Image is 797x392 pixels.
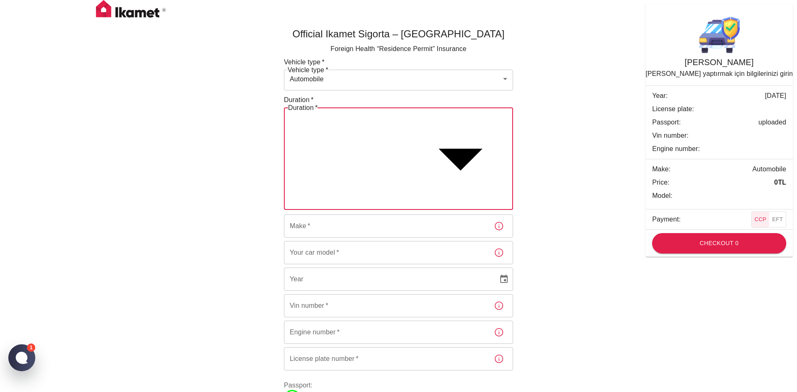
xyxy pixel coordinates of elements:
button: EFT [769,212,786,227]
p: [PERSON_NAME] yaptırmak için bilgilerinizi girin [645,69,793,79]
p: 0 TL [774,178,786,187]
span: License plate: [652,104,773,114]
span: Payment: [652,214,773,224]
span: Year: [652,91,773,101]
span: Engine number: [652,144,773,154]
span: Make: [652,164,773,174]
p: Automobile [752,164,786,174]
p: [DATE] [765,91,786,101]
p: Foreign Health “Residence Permit” Insurance [284,44,513,54]
span: Price: [652,178,773,187]
button: Choose date [496,271,512,287]
button: Checkout 0 [652,233,786,253]
label: Passport: [284,380,513,390]
p: uploaded [758,117,786,127]
label: Vehicle type [284,57,513,67]
label: Duration [284,95,513,105]
span: Model: [652,191,773,201]
div: Automobile [284,67,513,90]
input: YYYY [284,268,492,291]
h5: Official Ikamet Sigorta – [GEOGRAPHIC_DATA] [284,27,513,41]
h6: [PERSON_NAME] [685,56,753,69]
button: CCP [752,212,770,227]
span: Vin number: [652,131,773,141]
span: Passport: [652,117,773,127]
